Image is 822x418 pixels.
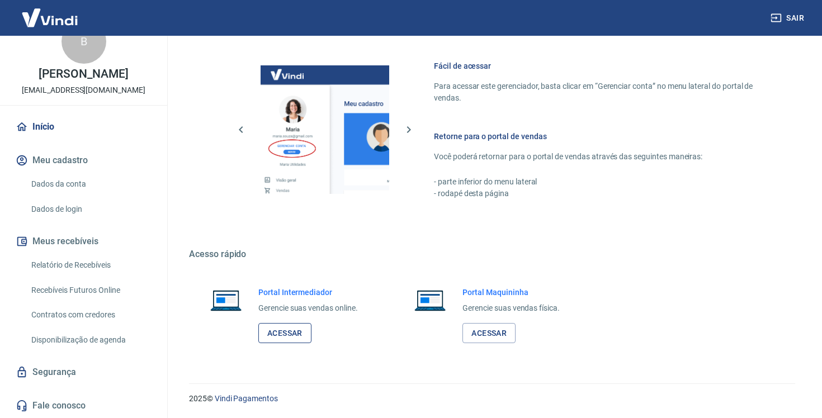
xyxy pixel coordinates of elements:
button: Meu cadastro [13,148,154,173]
img: Imagem da dashboard mostrando o botão de gerenciar conta na sidebar no lado esquerdo [261,65,389,194]
p: Você poderá retornar para o portal de vendas através das seguintes maneiras: [434,151,768,163]
div: B [62,19,106,64]
p: Gerencie suas vendas física. [462,302,560,314]
a: Acessar [462,323,516,344]
button: Sair [768,8,809,28]
a: Relatório de Recebíveis [27,254,154,277]
a: Recebíveis Futuros Online [27,279,154,302]
h6: Portal Maquininha [462,287,560,298]
a: Vindi Pagamentos [215,394,278,403]
a: Contratos com credores [27,303,154,326]
p: - rodapé desta página [434,188,768,199]
p: [PERSON_NAME] [39,68,128,80]
img: Imagem de um notebook aberto [202,287,249,313]
a: Fale conosco [13,393,154,418]
h5: Acesso rápido [189,249,795,260]
p: [EMAIL_ADDRESS][DOMAIN_NAME] [22,84,145,96]
a: Acessar [258,323,311,344]
a: Segurança [13,360,154,384]
img: Vindi [13,1,86,35]
a: Dados da conta [27,173,154,196]
h6: Retorne para o portal de vendas [434,131,768,142]
a: Disponibilização de agenda [27,329,154,351]
p: 2025 © [189,393,795,405]
button: Meus recebíveis [13,229,154,254]
a: Início [13,115,154,139]
h6: Fácil de acessar [434,60,768,72]
p: - parte inferior do menu lateral [434,176,768,188]
h6: Portal Intermediador [258,287,358,298]
img: Imagem de um notebook aberto [407,287,453,313]
p: Para acessar este gerenciador, basta clicar em “Gerenciar conta” no menu lateral do portal de ven... [434,80,768,104]
p: Gerencie suas vendas online. [258,302,358,314]
a: Dados de login [27,198,154,221]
